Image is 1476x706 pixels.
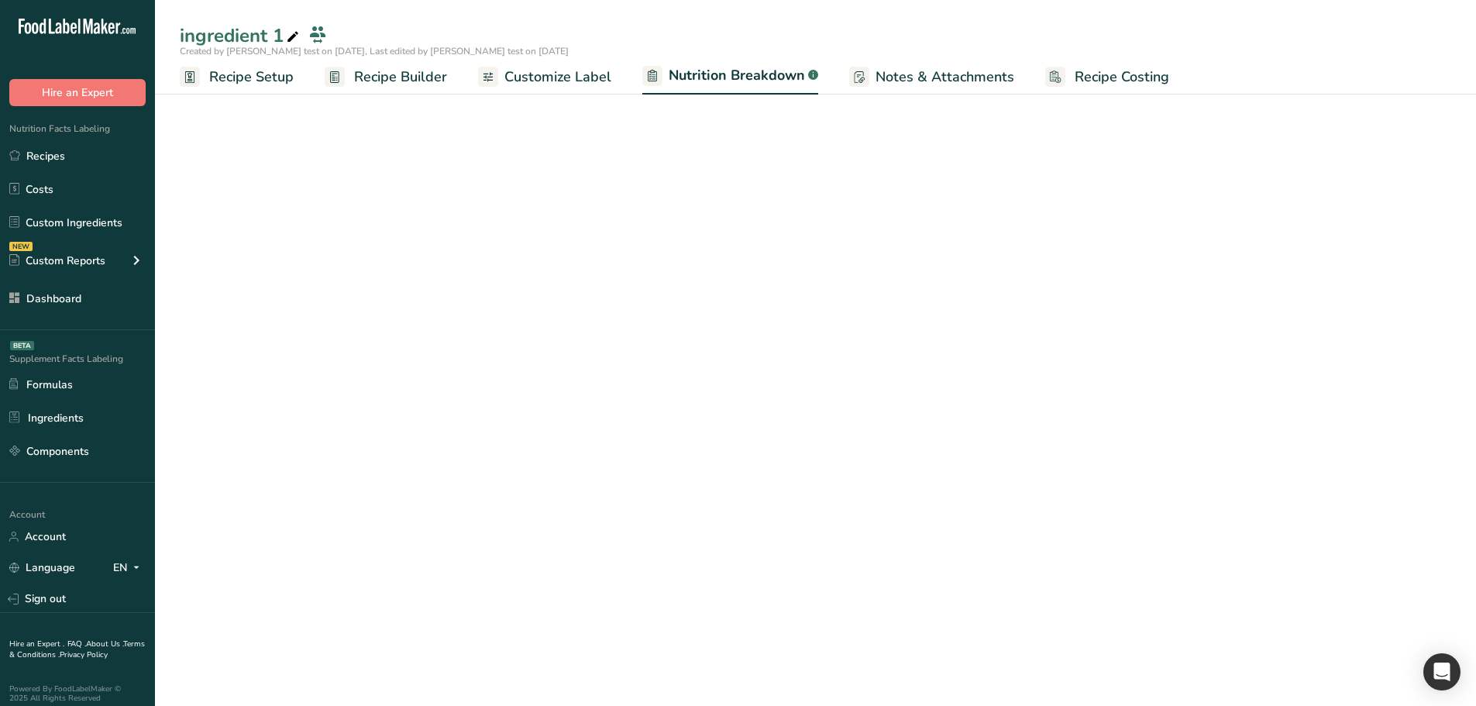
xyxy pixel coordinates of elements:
span: Recipe Costing [1075,67,1169,88]
a: Nutrition Breakdown [642,58,818,95]
div: Powered By FoodLabelMaker © 2025 All Rights Reserved [9,684,146,703]
span: Recipe Setup [209,67,294,88]
a: Recipe Costing [1045,60,1169,95]
span: Notes & Attachments [876,67,1014,88]
div: BETA [10,341,34,350]
div: ingredient 1 [180,22,302,50]
a: Language [9,554,75,581]
span: Recipe Builder [354,67,447,88]
div: Custom Reports [9,253,105,269]
span: Nutrition Breakdown [669,65,805,86]
div: NEW [9,242,33,251]
div: EN [113,559,146,577]
a: Terms & Conditions . [9,639,145,660]
a: Notes & Attachments [849,60,1014,95]
button: Hire an Expert [9,79,146,106]
a: Privacy Policy [60,649,108,660]
div: Open Intercom Messenger [1423,653,1461,691]
span: Created by [PERSON_NAME] test on [DATE], Last edited by [PERSON_NAME] test on [DATE] [180,45,569,57]
a: FAQ . [67,639,86,649]
a: Hire an Expert . [9,639,64,649]
a: Customize Label [478,60,611,95]
a: About Us . [86,639,123,649]
span: Customize Label [504,67,611,88]
a: Recipe Setup [180,60,294,95]
a: Recipe Builder [325,60,447,95]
